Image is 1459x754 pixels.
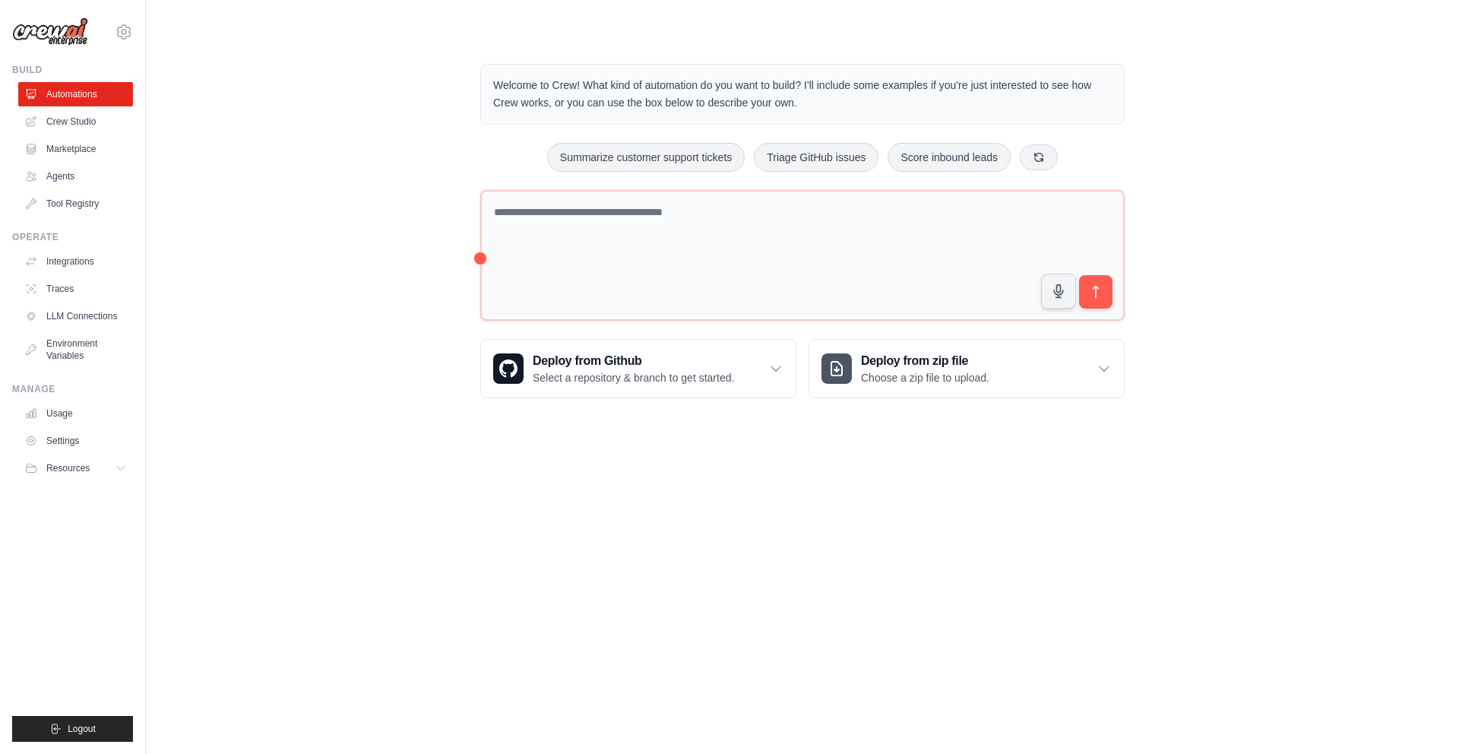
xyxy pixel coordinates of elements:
[18,304,133,328] a: LLM Connections
[754,143,878,172] button: Triage GitHub issues
[18,137,133,161] a: Marketplace
[18,456,133,480] button: Resources
[888,143,1011,172] button: Score inbound leads
[861,352,989,370] h3: Deploy from zip file
[533,370,734,385] p: Select a repository & branch to get started.
[68,723,96,735] span: Logout
[46,462,90,474] span: Resources
[18,164,133,188] a: Agents
[533,352,734,370] h3: Deploy from Github
[12,231,133,243] div: Operate
[547,143,745,172] button: Summarize customer support tickets
[861,370,989,385] p: Choose a zip file to upload.
[18,82,133,106] a: Automations
[18,331,133,368] a: Environment Variables
[18,277,133,301] a: Traces
[12,383,133,395] div: Manage
[18,429,133,453] a: Settings
[18,401,133,426] a: Usage
[18,192,133,216] a: Tool Registry
[12,64,133,76] div: Build
[12,716,133,742] button: Logout
[18,109,133,134] a: Crew Studio
[18,249,133,274] a: Integrations
[493,77,1112,112] p: Welcome to Crew! What kind of automation do you want to build? I'll include some examples if you'...
[12,17,88,46] img: Logo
